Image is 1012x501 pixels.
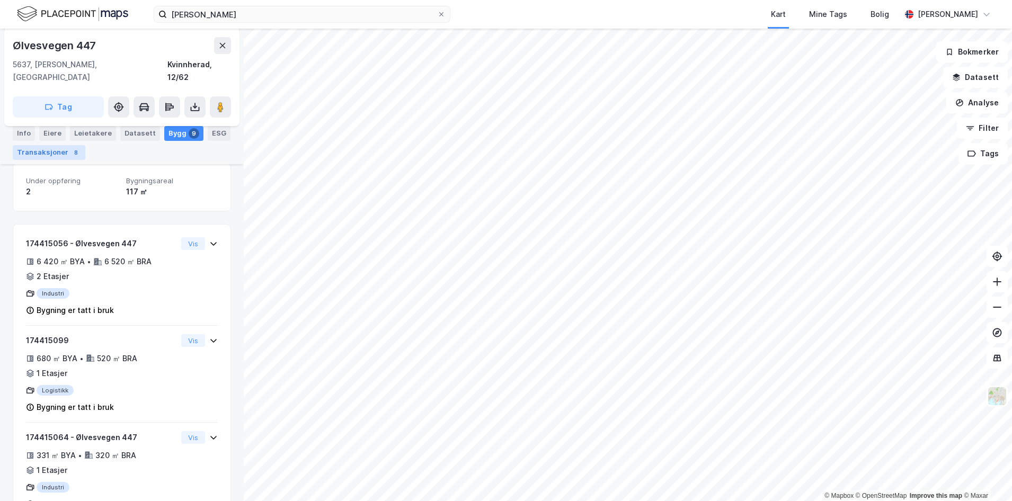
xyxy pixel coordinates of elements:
div: Transaksjoner [13,145,85,160]
span: Under oppføring [26,176,118,185]
iframe: Chat Widget [959,450,1012,501]
div: 320 ㎡ BRA [95,449,136,462]
div: • [79,354,84,363]
button: Bokmerker [936,41,1008,62]
button: Vis [181,334,205,347]
div: • [87,257,91,266]
div: Kvinnherad, 12/62 [167,58,231,84]
div: 174415099 [26,334,177,347]
button: Tags [958,143,1008,164]
div: 174415056 - Ølvesvegen 447 [26,237,177,250]
div: 680 ㎡ BYA [37,352,77,365]
button: Vis [181,237,205,250]
div: Datasett [120,126,160,141]
div: 331 ㎡ BYA [37,449,76,462]
div: 8 [70,147,81,158]
a: OpenStreetMap [856,492,907,499]
span: Bygningsareal [126,176,218,185]
div: Ølvesvegen 447 [13,37,98,54]
input: Søk på adresse, matrikkel, gårdeiere, leietakere eller personer [167,6,437,22]
div: [PERSON_NAME] [918,8,978,21]
div: 1 Etasjer [37,367,67,380]
div: 117 ㎡ [126,185,218,198]
div: Mine Tags [809,8,847,21]
div: Leietakere [70,126,116,141]
div: Bygning er tatt i bruk [37,401,114,414]
div: 174415064 - Ølvesvegen 447 [26,431,177,444]
div: 1 Etasjer [37,464,67,477]
div: 9 [189,128,199,139]
div: 5637, [PERSON_NAME], [GEOGRAPHIC_DATA] [13,58,167,84]
div: Eiere [39,126,66,141]
div: 6 520 ㎡ BRA [104,255,152,268]
div: ESG [208,126,230,141]
div: Kontrollprogram for chat [959,450,1012,501]
img: Z [987,386,1007,406]
a: Mapbox [824,492,854,499]
div: • [78,451,82,460]
div: 6 420 ㎡ BYA [37,255,85,268]
div: Info [13,126,35,141]
div: Kart [771,8,786,21]
div: Bygning er tatt i bruk [37,304,114,317]
div: 2 Etasjer [37,270,69,283]
div: 2 [26,185,118,198]
button: Analyse [946,92,1008,113]
button: Datasett [943,67,1008,88]
button: Tag [13,96,104,118]
img: logo.f888ab2527a4732fd821a326f86c7f29.svg [17,5,128,23]
div: Bygg [164,126,203,141]
button: Filter [957,118,1008,139]
button: Vis [181,431,205,444]
a: Improve this map [910,492,962,499]
div: Bolig [871,8,889,21]
div: 520 ㎡ BRA [97,352,137,365]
